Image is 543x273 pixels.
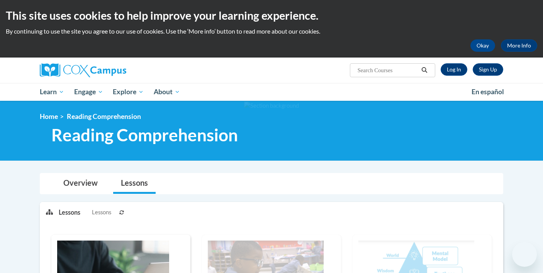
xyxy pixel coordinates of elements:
h2: This site uses cookies to help improve your learning experience. [6,8,537,23]
span: Lessons [92,208,111,217]
a: About [149,83,185,101]
p: Lessons [59,208,80,217]
img: Section background [244,102,299,110]
a: Home [40,112,58,120]
span: Reading Comprehension [67,112,141,120]
span: Engage [74,87,103,97]
a: Register [473,63,503,76]
span: Learn [40,87,64,97]
button: Okay [470,39,495,52]
iframe: Button to launch messaging window [512,242,537,267]
a: Engage [69,83,108,101]
a: Learn [35,83,69,101]
a: Log In [441,63,467,76]
span: Reading Comprehension [51,125,238,145]
img: Cox Campus [40,63,126,77]
a: More Info [501,39,537,52]
a: En español [467,84,509,100]
span: About [154,87,180,97]
input: Search Courses [357,66,419,75]
a: Overview [56,173,105,194]
div: Main menu [28,83,515,101]
span: Explore [113,87,144,97]
button: Search [419,66,430,75]
a: Lessons [113,173,156,194]
a: Cox Campus [40,63,187,77]
p: By continuing to use the site you agree to our use of cookies. Use the ‘More info’ button to read... [6,27,537,36]
span: En español [472,88,504,96]
a: Explore [108,83,149,101]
